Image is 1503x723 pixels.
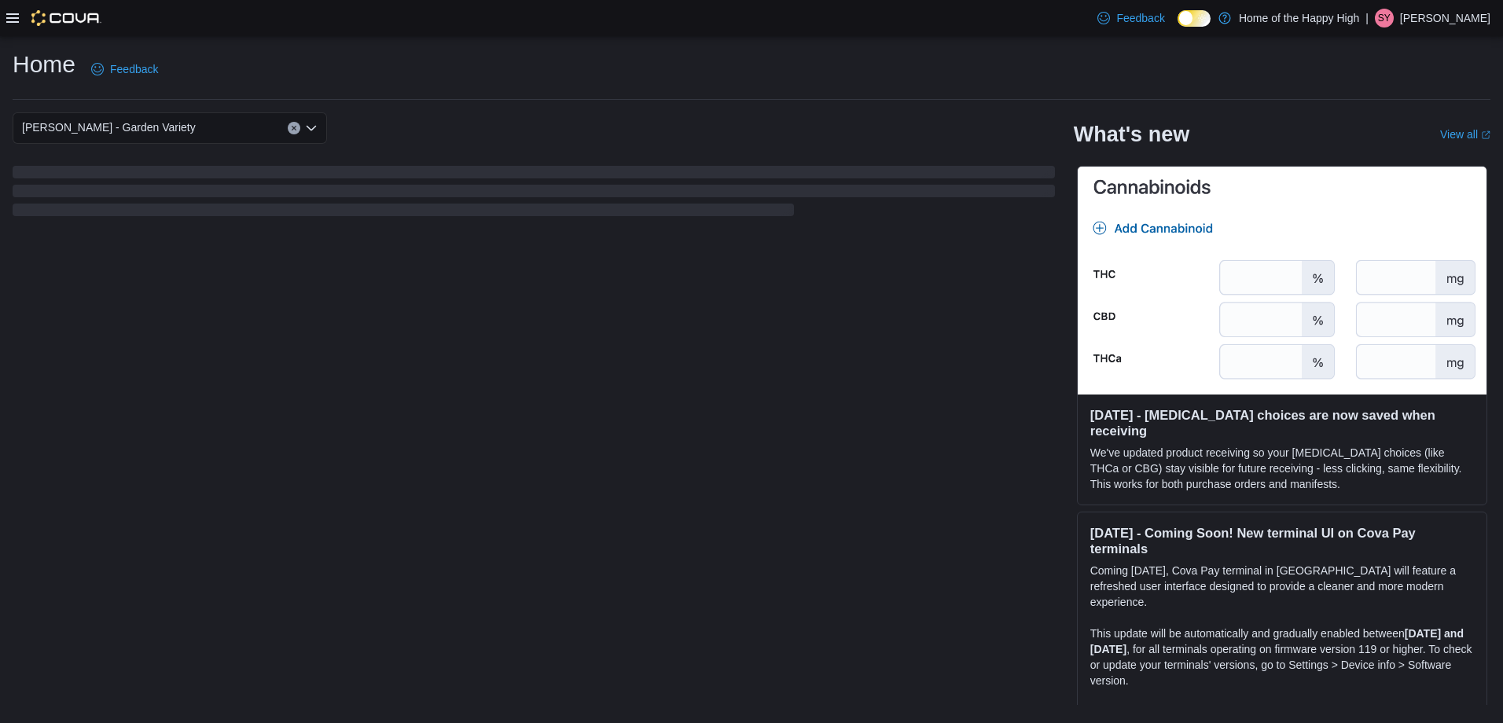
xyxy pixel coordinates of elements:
a: Feedback [85,53,164,85]
h1: Home [13,49,75,80]
span: Dark Mode [1178,27,1178,28]
a: View allExternal link [1440,128,1490,141]
span: SY [1378,9,1391,28]
p: [PERSON_NAME] [1400,9,1490,28]
span: Loading [13,169,1055,219]
div: Shelby Yeryk [1375,9,1394,28]
button: Clear input [288,122,300,134]
input: Dark Mode [1178,10,1211,27]
a: Feedback [1091,2,1170,34]
p: | [1365,9,1369,28]
h3: [DATE] - Coming Soon! New terminal UI on Cova Pay terminals [1090,525,1474,556]
span: Feedback [110,61,158,77]
button: Open list of options [305,122,318,134]
p: Home of the Happy High [1239,9,1359,28]
img: Cova [31,10,101,26]
span: [PERSON_NAME] - Garden Variety [22,118,196,137]
p: We've updated product receiving so your [MEDICAL_DATA] choices (like THCa or CBG) stay visible fo... [1090,445,1474,492]
span: Feedback [1116,10,1164,26]
p: This update will be automatically and gradually enabled between , for all terminals operating on ... [1090,626,1474,688]
h2: What's new [1074,122,1189,147]
h3: [DATE] - [MEDICAL_DATA] choices are now saved when receiving [1090,407,1474,439]
p: Coming [DATE], Cova Pay terminal in [GEOGRAPHIC_DATA] will feature a refreshed user interface des... [1090,563,1474,610]
svg: External link [1481,130,1490,140]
